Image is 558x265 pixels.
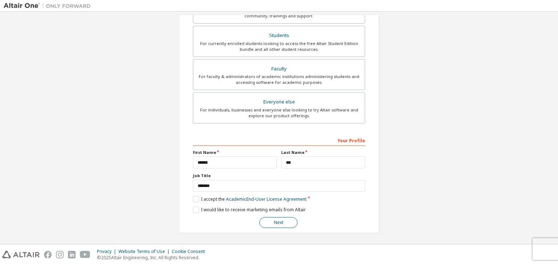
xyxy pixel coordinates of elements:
[2,251,40,258] img: altair_logo.svg
[172,249,209,254] div: Cookie Consent
[193,173,365,179] label: Job Title
[198,107,360,119] div: For individuals, businesses and everyone else looking to try Altair software and explore our prod...
[97,254,209,261] p: © 2025 Altair Engineering, Inc. All Rights Reserved.
[198,41,360,52] div: For currently enrolled students looking to access the free Altair Student Edition bundle and all ...
[198,74,360,85] div: For faculty & administrators of academic institutions administering students and accessing softwa...
[68,251,76,258] img: linkedin.svg
[198,64,360,74] div: Faculty
[193,150,277,155] label: First Name
[259,217,298,228] button: Next
[97,249,118,254] div: Privacy
[193,134,365,146] div: Your Profile
[226,196,307,202] a: Academic End-User License Agreement
[56,251,64,258] img: instagram.svg
[193,207,306,213] label: I would like to receive marketing emails from Altair
[198,97,360,107] div: Everyone else
[193,196,307,202] label: I accept the
[281,150,365,155] label: Last Name
[4,2,94,9] img: Altair One
[118,249,172,254] div: Website Terms of Use
[80,251,90,258] img: youtube.svg
[44,251,52,258] img: facebook.svg
[198,30,360,41] div: Students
